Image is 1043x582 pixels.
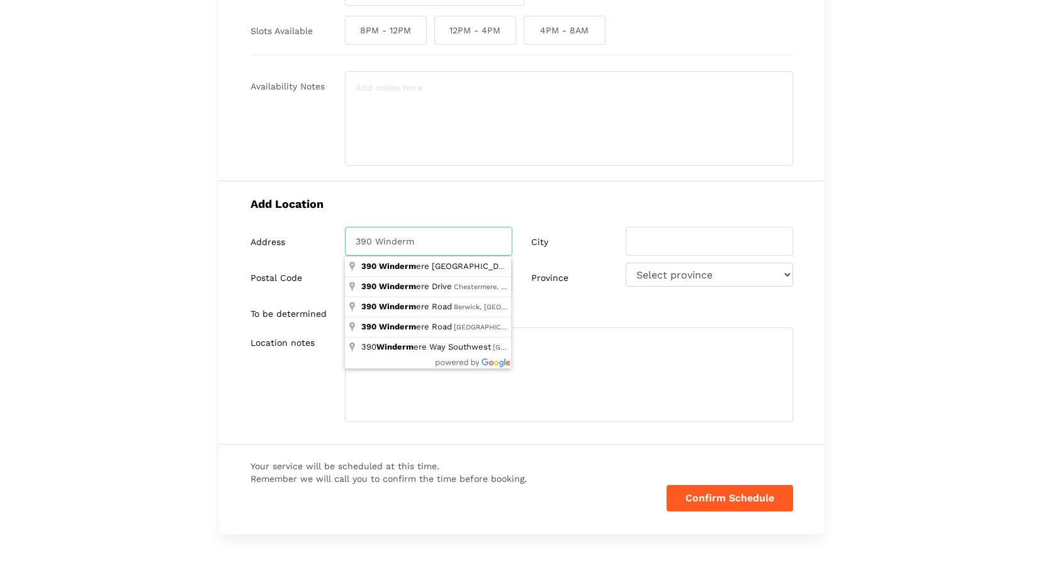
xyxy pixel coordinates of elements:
label: Postal Code [251,273,302,283]
span: Your service will be scheduled at this time. Remember we will call you to confirm the time before... [251,460,527,486]
span: 12PM - 4PM [434,16,516,45]
span: Berwick, [GEOGRAPHIC_DATA], [GEOGRAPHIC_DATA] [454,303,629,311]
span: Winderm [376,342,414,351]
button: Confirm Schedule [667,485,793,511]
label: To be determined [251,309,327,319]
span: 4PM - 8AM [524,16,606,45]
span: ere Drive [361,282,454,291]
label: Availability Notes [251,81,325,92]
span: 390 Winderm [361,282,416,291]
span: 390 Winderm [361,322,416,331]
label: Address [251,237,285,248]
span: [GEOGRAPHIC_DATA], [GEOGRAPHIC_DATA], [GEOGRAPHIC_DATA] [493,343,713,351]
h5: Add Location [251,197,793,210]
label: City [531,237,548,248]
span: 390 [361,261,376,271]
span: 390 ere Way Southwest [361,342,493,351]
span: [GEOGRAPHIC_DATA], [GEOGRAPHIC_DATA], [GEOGRAPHIC_DATA] [454,323,674,331]
span: ere Road [361,322,454,331]
label: Province [531,273,568,283]
span: 8PM - 12PM [345,16,427,45]
span: ere [GEOGRAPHIC_DATA] [361,261,519,271]
label: Slots Available [251,26,313,37]
span: 390 Winderm [361,302,416,311]
label: Location notes [251,338,315,348]
span: Chestermere, [GEOGRAPHIC_DATA], [GEOGRAPHIC_DATA] [454,283,646,291]
span: ere Road [361,302,454,311]
span: Winderm [379,261,416,271]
